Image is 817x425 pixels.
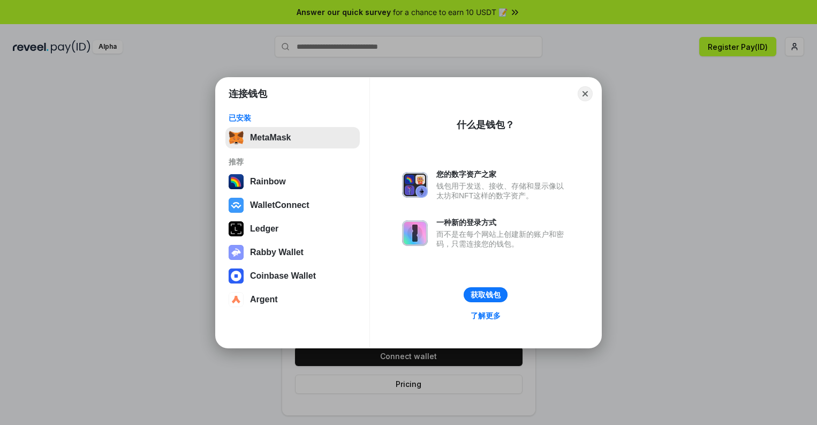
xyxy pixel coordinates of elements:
div: 已安装 [229,113,357,123]
img: svg+xml,%3Csvg%20width%3D%2228%22%20height%3D%2228%22%20viewBox%3D%220%200%2028%2028%22%20fill%3D... [229,198,244,213]
div: 获取钱包 [471,290,501,300]
button: Argent [225,289,360,310]
img: svg+xml,%3Csvg%20xmlns%3D%22http%3A%2F%2Fwww.w3.org%2F2000%2Fsvg%22%20width%3D%2228%22%20height%3... [229,221,244,236]
div: 而不是在每个网站上创建新的账户和密码，只需连接您的钱包。 [436,229,569,249]
div: 一种新的登录方式 [436,218,569,227]
img: svg+xml,%3Csvg%20width%3D%2228%22%20height%3D%2228%22%20viewBox%3D%220%200%2028%2028%22%20fill%3D... [229,292,244,307]
div: 什么是钱包？ [457,118,515,131]
img: svg+xml,%3Csvg%20xmlns%3D%22http%3A%2F%2Fwww.w3.org%2F2000%2Fsvg%22%20fill%3D%22none%22%20viewBox... [229,245,244,260]
div: 您的数字资产之家 [436,169,569,179]
div: MetaMask [250,133,291,143]
div: Rainbow [250,177,286,187]
div: Coinbase Wallet [250,271,316,281]
button: 获取钱包 [464,287,508,302]
a: 了解更多 [464,309,507,323]
button: Coinbase Wallet [225,265,360,287]
button: Ledger [225,218,360,240]
div: Argent [250,295,278,304]
div: Rabby Wallet [250,248,304,257]
button: MetaMask [225,127,360,148]
button: Rabby Wallet [225,242,360,263]
img: svg+xml,%3Csvg%20xmlns%3D%22http%3A%2F%2Fwww.w3.org%2F2000%2Fsvg%22%20fill%3D%22none%22%20viewBox... [402,172,428,198]
img: svg+xml,%3Csvg%20width%3D%22120%22%20height%3D%22120%22%20viewBox%3D%220%200%20120%20120%22%20fil... [229,174,244,189]
button: Close [578,86,593,101]
button: WalletConnect [225,195,360,216]
div: 钱包用于发送、接收、存储和显示像以太坊和NFT这样的数字资产。 [436,181,569,200]
button: Rainbow [225,171,360,192]
img: svg+xml,%3Csvg%20width%3D%2228%22%20height%3D%2228%22%20viewBox%3D%220%200%2028%2028%22%20fill%3D... [229,269,244,284]
div: 推荐 [229,157,357,167]
div: Ledger [250,224,278,234]
img: svg+xml,%3Csvg%20xmlns%3D%22http%3A%2F%2Fwww.w3.org%2F2000%2Fsvg%22%20fill%3D%22none%22%20viewBox... [402,220,428,246]
h1: 连接钱包 [229,87,267,100]
div: 了解更多 [471,311,501,320]
img: svg+xml,%3Csvg%20fill%3D%22none%22%20height%3D%2233%22%20viewBox%3D%220%200%2035%2033%22%20width%... [229,130,244,145]
div: WalletConnect [250,200,309,210]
